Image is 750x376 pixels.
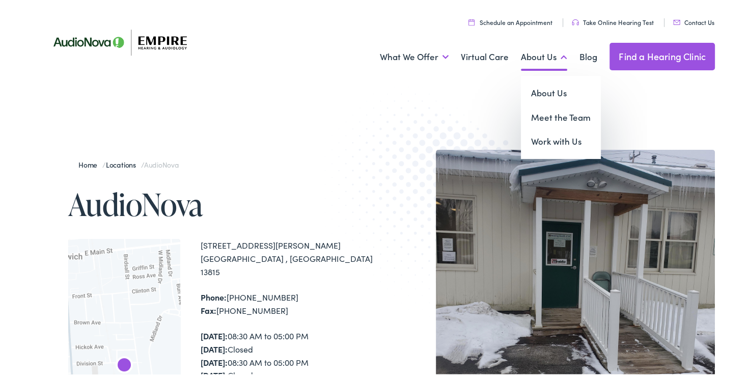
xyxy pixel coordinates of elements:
[201,328,228,339] strong: [DATE]:
[521,103,601,128] a: Meet the Team
[201,289,227,301] strong: Phone:
[144,157,179,168] span: AudioNova
[201,341,228,353] strong: [DATE]:
[468,17,475,23] img: utility icon
[201,303,216,314] strong: Fax:
[78,157,102,168] a: Home
[673,18,680,23] img: utility icon
[380,36,449,74] a: What We Offer
[673,16,714,24] a: Contact Us
[468,16,552,24] a: Schedule an Appointment
[521,79,601,103] a: About Us
[201,355,228,366] strong: [DATE]:
[572,16,654,24] a: Take Online Hearing Test
[609,41,715,68] a: Find a Hearing Clinic
[201,237,379,276] div: [STREET_ADDRESS][PERSON_NAME] [GEOGRAPHIC_DATA] , [GEOGRAPHIC_DATA] 13815
[106,157,141,168] a: Locations
[579,36,597,74] a: Blog
[461,36,509,74] a: Virtual Care
[201,289,379,315] div: [PHONE_NUMBER] [PHONE_NUMBER]
[521,127,601,152] a: Work with Us
[572,17,579,23] img: utility icon
[68,185,379,219] h1: AudioNova
[78,157,179,168] span: / /
[521,36,567,74] a: About Us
